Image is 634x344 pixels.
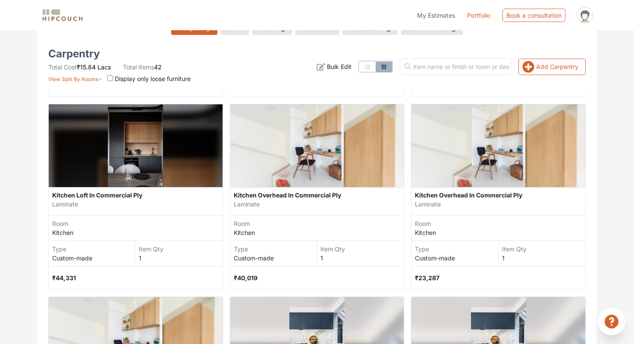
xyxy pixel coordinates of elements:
span: Total Items [123,63,154,71]
div: Book a consultation [502,9,565,22]
span: ₹15.84 [77,63,96,71]
div: Laminate [52,200,219,208]
div: Laminate [234,200,401,208]
div: Kitchen [234,228,404,237]
div: 1 [502,253,585,263]
div: 1 [139,253,222,263]
span: Bulk Edit [327,62,352,71]
div: Item Qty [502,244,585,253]
div: Custom-made [415,253,498,263]
span: Display only loose furniture [115,75,191,82]
input: Item name or finish or room or description [400,58,512,75]
span: My Estimates [417,12,455,19]
div: Type [52,244,135,253]
div: Room [52,219,223,228]
div: Room [234,219,404,228]
button: Bulk Edit [317,62,352,71]
span: ₹23,287 [415,274,439,281]
span: ₹44,331 [52,274,76,281]
div: Kitchen Overhead In Commercial Ply [234,191,401,200]
div: Laminate [415,200,582,208]
img: logo-horizontal.svg [41,8,84,23]
span: ₹40,019 [234,274,257,281]
div: Kitchen Loft In Commercial Ply [52,191,219,200]
div: Custom-made [52,253,135,263]
div: Item Qty [139,244,222,253]
div: Custom-made [234,253,317,263]
div: Kitchen [415,228,585,237]
div: Room [415,219,585,228]
h5: Carpentry [48,50,100,57]
span: Total Cost [48,63,77,71]
li: 42 [123,63,162,72]
span: logo-horizontal.svg [41,6,84,25]
button: View Split By Rooms [48,72,102,83]
span: Lacs [97,63,111,71]
button: Add Carpentry [518,59,586,75]
div: Item Qty [320,244,404,253]
div: Kitchen Overhead In Commercial Ply [415,191,582,200]
div: 1 [320,253,404,263]
div: Type [234,244,317,253]
span: View Split By Rooms [48,76,98,82]
div: Type [415,244,498,253]
div: Kitchen [52,228,223,237]
a: Portfolio [467,11,490,20]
